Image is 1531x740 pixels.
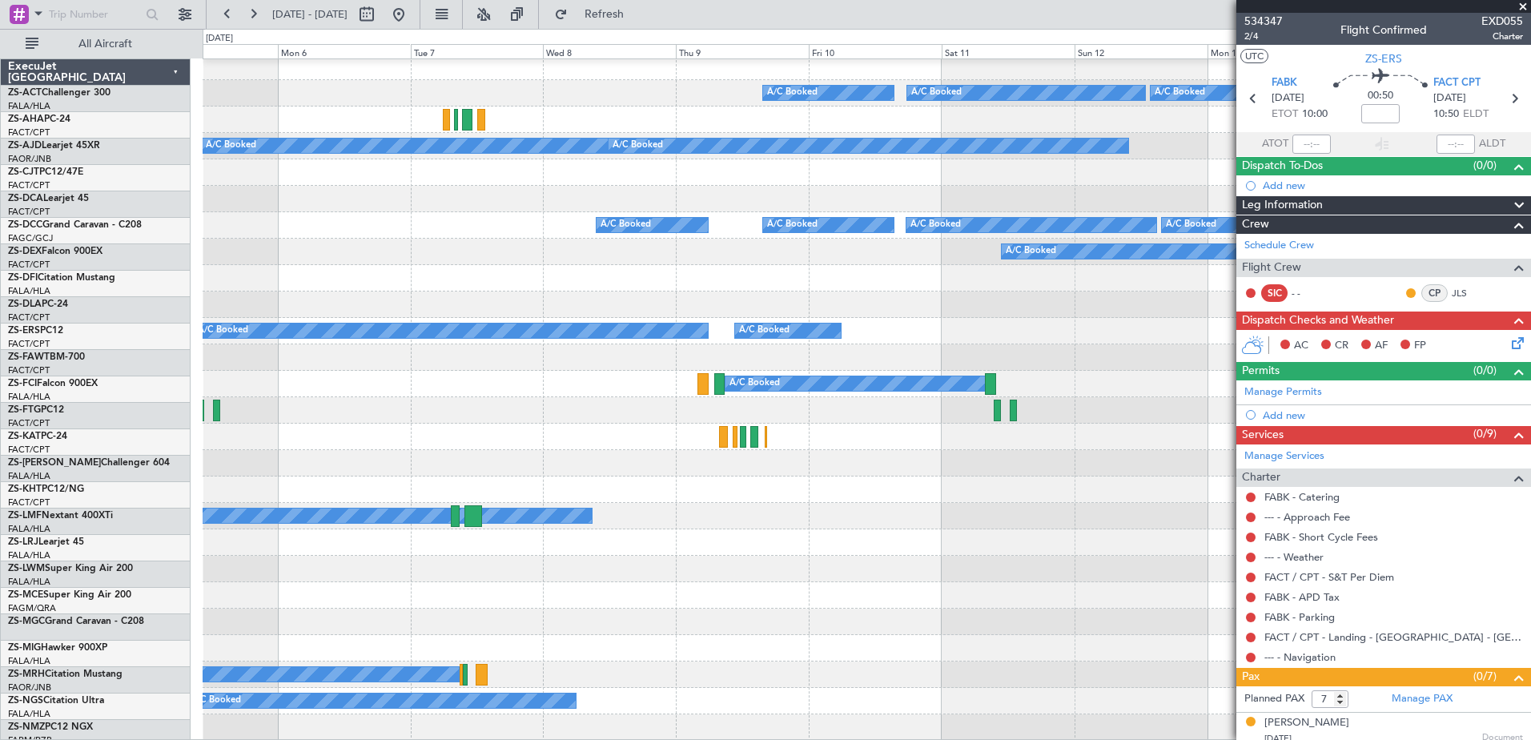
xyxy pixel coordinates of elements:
span: FABK [1272,75,1297,91]
a: FACT/CPT [8,338,50,350]
a: ZS-AJDLearjet 45XR [8,141,100,151]
input: Trip Number [49,2,141,26]
span: ALDT [1479,136,1505,152]
a: FACT / CPT - Landing - [GEOGRAPHIC_DATA] - [GEOGRAPHIC_DATA] International FACT / CPT [1264,630,1523,644]
a: ZS-NGSCitation Ultra [8,696,104,706]
span: ZS-FTG [8,405,41,415]
span: Charter [1481,30,1523,43]
div: SIC [1261,284,1288,302]
button: UTC [1240,49,1268,63]
div: CP [1421,284,1448,302]
a: FAOR/JNB [8,153,51,165]
a: ZS-DCCGrand Caravan - C208 [8,220,142,230]
span: ZS-LRJ [8,537,38,547]
span: (0/0) [1473,362,1497,379]
div: A/C Booked [767,81,818,105]
span: ZS-CJT [8,167,39,177]
span: FACT CPT [1433,75,1481,91]
div: Fri 10 [809,44,942,58]
span: ELDT [1463,107,1489,123]
a: FACT/CPT [8,259,50,271]
span: FP [1414,338,1426,354]
button: All Aircraft [18,31,174,57]
a: ZS-CJTPC12/47E [8,167,83,177]
span: [DATE] - [DATE] [272,7,348,22]
a: ZS-KATPC-24 [8,432,67,441]
div: [DATE] [206,32,233,46]
div: A/C Booked [206,134,256,158]
div: A/C Booked [198,319,248,343]
div: A/C Booked [911,81,962,105]
div: Tue 7 [411,44,544,58]
span: ZS-[PERSON_NAME] [8,458,101,468]
span: Permits [1242,362,1280,380]
span: EXD055 [1481,13,1523,30]
div: A/C Booked [910,213,961,237]
span: [DATE] [1272,90,1304,107]
span: ZS-DEX [8,247,42,256]
span: 00:50 [1368,88,1393,104]
a: ZS-NMZPC12 NGX [8,722,93,732]
a: ZS-LRJLearjet 45 [8,537,84,547]
a: FACT/CPT [8,179,50,191]
div: A/C Booked [1166,213,1216,237]
div: [PERSON_NAME] [1264,715,1349,731]
div: Sat 11 [942,44,1075,58]
span: ZS-MGC [8,617,45,626]
span: Leg Information [1242,196,1323,215]
a: ZS-DCALearjet 45 [8,194,89,203]
div: Add new [1263,408,1523,422]
a: FALA/HLA [8,708,50,720]
a: FALA/HLA [8,655,50,667]
a: FACT/CPT [8,127,50,139]
span: ZS-MIG [8,643,41,653]
span: [DATE] [1433,90,1466,107]
div: Thu 9 [676,44,809,58]
span: ZS-DLA [8,300,42,309]
span: ATOT [1262,136,1288,152]
a: ZS-AHAPC-24 [8,115,70,124]
a: JLS [1452,286,1488,300]
div: Mon 13 [1208,44,1340,58]
label: Planned PAX [1244,691,1304,707]
a: FABK - APD Tax [1264,590,1340,604]
a: --- - Weather [1264,550,1324,564]
span: ZS-NGS [8,696,43,706]
span: ZS-FAW [8,352,44,362]
a: ZS-FTGPC12 [8,405,64,415]
span: Services [1242,426,1284,444]
a: FACT/CPT [8,497,50,509]
span: CR [1335,338,1348,354]
span: ETOT [1272,107,1298,123]
div: A/C Booked [601,213,651,237]
span: ZS-LMF [8,511,42,521]
span: Pax [1242,668,1260,686]
span: ZS-DCC [8,220,42,230]
span: ZS-ERS [8,326,40,336]
span: 10:50 [1433,107,1459,123]
div: Sun 5 [145,44,278,58]
div: A/C Booked [191,689,241,713]
div: Mon 6 [278,44,411,58]
a: FAGM/QRA [8,602,56,614]
span: ZS-ERS [1365,50,1402,67]
div: Wed 8 [543,44,676,58]
span: 534347 [1244,13,1283,30]
a: ZS-DFICitation Mustang [8,273,115,283]
a: FALA/HLA [8,391,50,403]
div: Sun 12 [1075,44,1208,58]
a: ZS-MCESuper King Air 200 [8,590,131,600]
a: ZS-ERSPC12 [8,326,63,336]
a: FALA/HLA [8,549,50,561]
div: A/C Booked [613,134,663,158]
div: A/C Booked [767,213,818,237]
span: All Aircraft [42,38,169,50]
a: FAGC/GCJ [8,232,53,244]
span: Crew [1242,215,1269,234]
a: ZS-[PERSON_NAME]Challenger 604 [8,458,170,468]
a: ZS-FCIFalcon 900EX [8,379,98,388]
a: Manage Permits [1244,384,1322,400]
a: FACT/CPT [8,417,50,429]
a: ZS-FAWTBM-700 [8,352,85,362]
span: Charter [1242,469,1280,487]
